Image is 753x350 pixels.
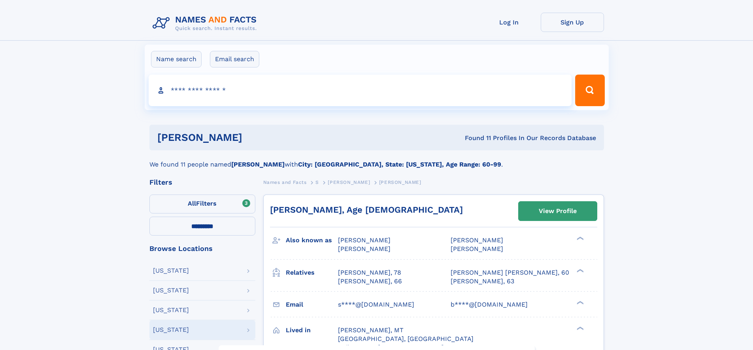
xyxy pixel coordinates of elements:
div: [US_STATE] [153,287,189,294]
label: Filters [149,195,255,213]
h1: [PERSON_NAME] [157,133,354,142]
div: View Profile [539,202,577,220]
input: search input [149,75,572,106]
a: Names and Facts [263,177,307,187]
button: Search Button [575,75,604,106]
a: [PERSON_NAME], 63 [451,277,514,286]
div: [US_STATE] [153,268,189,274]
h3: Lived in [286,324,338,337]
span: [PERSON_NAME] [451,245,503,253]
span: [PERSON_NAME] [451,236,503,244]
span: All [188,200,196,207]
a: [PERSON_NAME], Age [DEMOGRAPHIC_DATA] [270,205,463,215]
div: ❯ [575,326,584,331]
a: [PERSON_NAME], 78 [338,268,401,277]
div: Filters [149,179,255,186]
a: [PERSON_NAME] [PERSON_NAME], 60 [451,268,569,277]
span: [PERSON_NAME], MT [338,326,404,334]
label: Name search [151,51,202,67]
img: Logo Names and Facts [149,13,263,34]
a: Sign Up [541,13,604,32]
div: ❯ [575,268,584,273]
div: [US_STATE] [153,307,189,313]
a: [PERSON_NAME] [328,177,370,187]
div: We found 11 people named with . [149,150,604,169]
div: ❯ [575,236,584,241]
div: [US_STATE] [153,327,189,333]
b: City: [GEOGRAPHIC_DATA], State: [US_STATE], Age Range: 60-99 [298,161,501,168]
span: [PERSON_NAME] [328,180,370,185]
a: [PERSON_NAME], 66 [338,277,402,286]
h3: Also known as [286,234,338,247]
span: [GEOGRAPHIC_DATA], [GEOGRAPHIC_DATA] [338,335,474,343]
div: Browse Locations [149,245,255,252]
span: [PERSON_NAME] [338,236,391,244]
b: [PERSON_NAME] [231,161,285,168]
a: S [315,177,319,187]
a: Log In [477,13,541,32]
div: Found 11 Profiles In Our Records Database [353,134,596,142]
span: [PERSON_NAME] [338,245,391,253]
h3: Relatives [286,266,338,279]
label: Email search [210,51,259,67]
h3: Email [286,298,338,311]
span: S [315,180,319,185]
a: View Profile [519,202,597,221]
span: [PERSON_NAME] [379,180,421,185]
div: ❯ [575,300,584,305]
